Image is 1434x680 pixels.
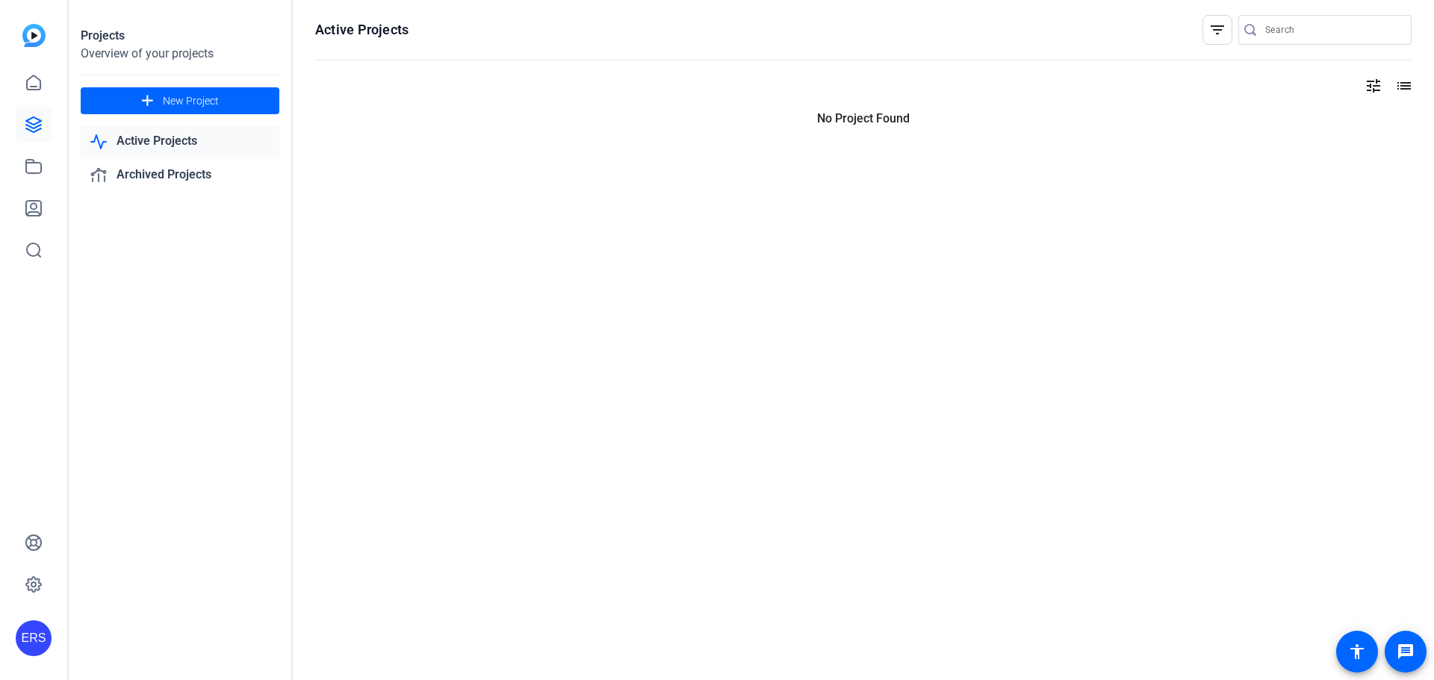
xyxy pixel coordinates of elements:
input: Search [1265,21,1400,39]
mat-icon: message [1397,643,1415,661]
mat-icon: list [1394,77,1412,95]
img: blue-gradient.svg [22,24,46,47]
a: Archived Projects [81,160,279,190]
mat-icon: tune [1365,77,1382,95]
div: Overview of your projects [81,45,279,63]
button: New Project [81,87,279,114]
h1: Active Projects [315,21,409,39]
div: ERS [16,620,52,656]
mat-icon: add [138,92,157,110]
div: Projects [81,27,279,45]
mat-icon: filter_list [1208,21,1226,39]
span: New Project [163,93,219,109]
mat-icon: accessibility [1348,643,1366,661]
a: Active Projects [81,126,279,157]
p: No Project Found [315,110,1412,128]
